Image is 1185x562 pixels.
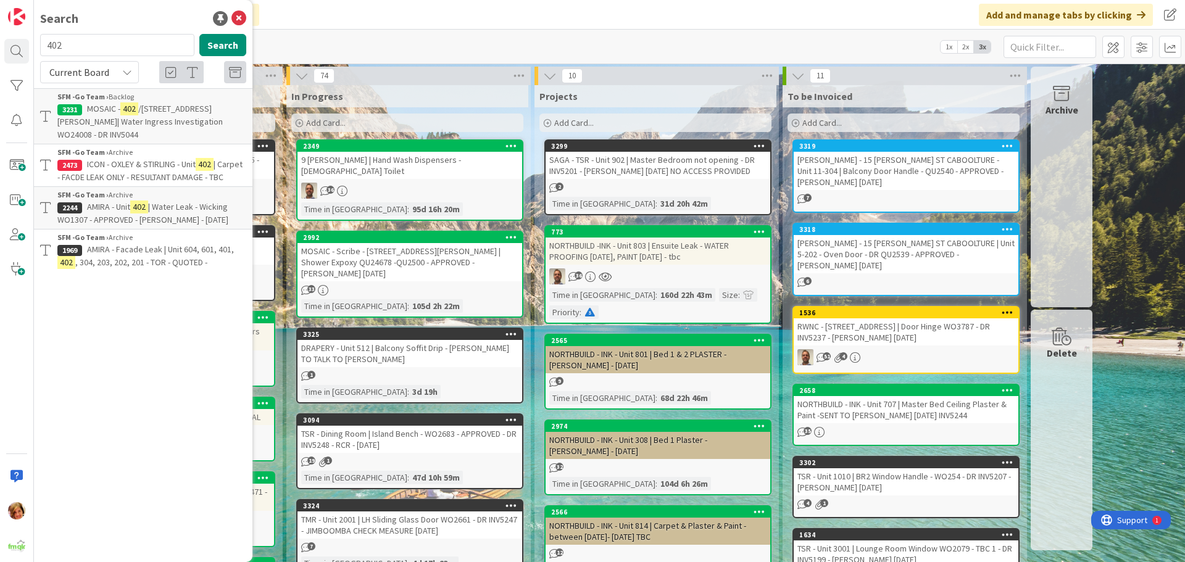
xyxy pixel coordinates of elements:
[551,142,770,151] div: 3299
[1004,36,1096,58] input: Quick Filter...
[57,103,223,140] span: /[STREET_ADDRESS][PERSON_NAME]| Water Ingress Investigation WO24008 - DR INV5044
[794,141,1018,190] div: 3319[PERSON_NAME] - 15 [PERSON_NAME] ST CABOOLTURE - Unit 11-304 | Balcony Door Handle - QU2540 -...
[196,158,214,171] mark: 402
[34,229,252,271] a: SFM -Go Team ›Archive1969AMIRA - Facade Leak | Unit 604, 601, 401,402, 304, 203, 202, 201 - TOR -...
[409,299,463,313] div: 105d 2h 22m
[549,197,655,210] div: Time in [GEOGRAPHIC_DATA]
[303,330,522,339] div: 3325
[49,66,109,78] span: Current Board
[87,201,130,212] span: AMIRA - Unit
[87,103,120,114] span: MOSAIC -
[8,8,25,25] img: Visit kanbanzone.com
[655,288,657,302] span: :
[546,506,770,518] div: 2566
[804,194,812,202] span: 7
[979,4,1153,26] div: Add and manage tabs by clicking
[297,329,522,340] div: 3325
[719,288,738,302] div: Size
[544,139,771,215] a: 3299SAGA - TSR - Unit 902 | Master Bedroom not opening - DR INV5201 - [PERSON_NAME] [DATE] NO ACC...
[297,415,522,426] div: 3094
[794,141,1018,152] div: 3319
[580,305,581,319] span: :
[794,457,1018,468] div: 3302
[297,500,522,511] div: 3324
[87,159,196,170] span: ICON - OXLEY & STIRLING - Unit
[34,88,252,144] a: SFM -Go Team ›Backlog3231MOSAIC -402/[STREET_ADDRESS][PERSON_NAME]| Water Ingress Investigation W...
[657,477,711,490] div: 104d 6h 26m
[8,537,25,554] img: avatar
[297,243,522,281] div: MOSAIC - Scribe - [STREET_ADDRESS][PERSON_NAME] | Shower Expoxy QU24678 -QU2500 - APPROVED - [PER...
[555,548,563,556] span: 12
[314,68,335,83] span: 74
[303,416,522,424] div: 3094
[738,288,740,302] span: :
[57,232,246,243] div: Archive
[407,385,409,399] span: :
[794,349,1018,365] div: SD
[87,244,234,255] span: AMIRA - Facade Leak | Unit 604, 601, 401,
[307,285,315,293] span: 33
[297,415,522,453] div: 3094TSR - Dining Room | Island Bench - WO2683 - APPROVED - DR INV5248 - RCR - [DATE]
[40,9,78,28] div: Search
[810,68,831,83] span: 11
[296,413,523,489] a: 3094TSR - Dining Room | Island Bench - WO2683 - APPROVED - DR INV5248 - RCR - [DATE]Time in [GEOG...
[120,102,138,115] mark: 402
[297,232,522,281] div: 2992MOSAIC - Scribe - [STREET_ADDRESS][PERSON_NAME] | Shower Expoxy QU24678 -QU2500 - APPROVED - ...
[297,329,522,367] div: 3325DRAPERY - Unit 512 | Balcony Soffit Drip - [PERSON_NAME] TO TALK TO [PERSON_NAME]
[794,307,1018,318] div: 1536
[792,306,1020,374] a: 1536RWNC - [STREET_ADDRESS] | Door Hinge WO3787 - DR INV5237 - [PERSON_NAME] [DATE]SD
[799,225,1018,234] div: 3318
[555,377,563,385] span: 9
[64,5,67,15] div: 1
[974,41,991,53] span: 3x
[296,139,523,221] a: 23499 [PERSON_NAME] | Hand Wash Dispensers - [DEMOGRAPHIC_DATA] ToiletSDTime in [GEOGRAPHIC_DATA]...
[297,183,522,199] div: SD
[307,542,315,550] span: 7
[57,147,109,157] b: SFM -Go Team ›
[301,385,407,399] div: Time in [GEOGRAPHIC_DATA]
[820,499,828,507] span: 1
[546,346,770,373] div: NORTHBUILD - INK - Unit 801 | Bed 1 & 2 PLASTER - [PERSON_NAME] - [DATE]
[554,117,594,128] span: Add Card...
[804,427,812,435] span: 35
[40,34,194,56] input: Search for title...
[303,502,522,510] div: 3324
[57,147,246,158] div: Archive
[57,92,109,101] b: SFM -Go Team ›
[655,391,657,405] span: :
[546,432,770,459] div: NORTHBUILD - INK - Unit 308 | Bed 1 Plaster - [PERSON_NAME] - [DATE]
[546,238,770,265] div: NORTHBUILD -INK - Unit 803 | Ensuite Leak - WATER PROOFING [DATE], PAINT [DATE] - tbc
[799,308,1018,317] div: 1536
[409,385,441,399] div: 3d 19h
[544,225,771,324] a: 773NORTHBUILD -INK - Unit 803 | Ensuite Leak - WATER PROOFING [DATE], PAINT [DATE] - tbcSDTime in...
[794,307,1018,345] div: 1536RWNC - [STREET_ADDRESS] | Door Hinge WO3787 - DR INV5237 - [PERSON_NAME] [DATE]
[792,139,1020,213] a: 3319[PERSON_NAME] - 15 [PERSON_NAME] ST CABOOLTURE - Unit 11-304 | Balcony Door Handle - QU2540 -...
[546,152,770,179] div: SAGA - TSR - Unit 902 | Master Bedroom not opening - DR INV5201 - [PERSON_NAME] [DATE] NO ACCESS ...
[297,232,522,243] div: 2992
[823,352,831,360] span: 51
[794,152,1018,190] div: [PERSON_NAME] - 15 [PERSON_NAME] ST CABOOLTURE - Unit 11-304 | Balcony Door Handle - QU2540 - APP...
[655,477,657,490] span: :
[307,371,315,379] span: 1
[546,141,770,179] div: 3299SAGA - TSR - Unit 902 | Master Bedroom not opening - DR INV5201 - [PERSON_NAME] [DATE] NO ACC...
[301,183,317,199] img: SD
[297,426,522,453] div: TSR - Dining Room | Island Bench - WO2683 - APPROVED - DR INV5248 - RCR - [DATE]
[549,391,655,405] div: Time in [GEOGRAPHIC_DATA]
[297,141,522,152] div: 2349
[794,396,1018,423] div: NORTHBUILD - INK - Unit 707 | Master Bed Ceiling Plaster & Paint -SENT TO [PERSON_NAME] [DATE] IN...
[941,41,957,53] span: 1x
[555,463,563,471] span: 32
[788,90,852,102] span: To be Invoiced
[804,277,812,285] span: 6
[657,391,711,405] div: 68d 22h 46m
[57,190,109,199] b: SFM -Go Team ›
[794,529,1018,540] div: 1634
[551,228,770,236] div: 773
[34,144,252,186] a: SFM -Go Team ›Archive2473ICON - OXLEY & STIRLING - Unit402| Carpet - FACDE LEAK ONLY - RESULTANT ...
[792,384,1020,446] a: 2658NORTHBUILD - INK - Unit 707 | Master Bed Ceiling Plaster & Paint -SENT TO [PERSON_NAME] [DATE...
[407,202,409,216] span: :
[549,477,655,490] div: Time in [GEOGRAPHIC_DATA]
[546,226,770,238] div: 773
[551,422,770,431] div: 2974
[794,318,1018,345] div: RWNC - [STREET_ADDRESS] | Door Hinge WO3787 - DR INV5237 - [PERSON_NAME] [DATE]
